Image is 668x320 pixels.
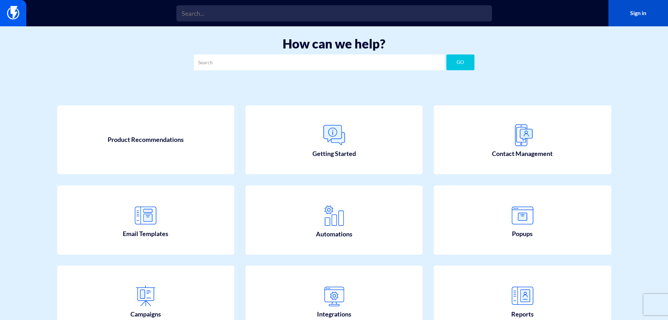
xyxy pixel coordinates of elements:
input: Search... [176,5,492,21]
span: Getting Started [312,149,356,158]
span: Campaigns [130,310,161,319]
span: Contact Management [492,149,553,158]
span: Reports [511,310,534,319]
a: Getting Started [245,105,423,175]
button: GO [446,54,474,70]
a: Automations [245,185,423,255]
span: Integrations [317,310,351,319]
span: Popups [512,229,533,239]
a: Email Templates [57,185,235,255]
span: Product Recommendations [108,135,184,144]
input: Search [194,54,445,70]
a: Popups [434,185,611,255]
span: Email Templates [123,229,168,239]
a: Contact Management [434,105,611,175]
h1: How can we help? [11,37,657,51]
a: Product Recommendations [57,105,235,175]
span: Automations [316,230,352,239]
